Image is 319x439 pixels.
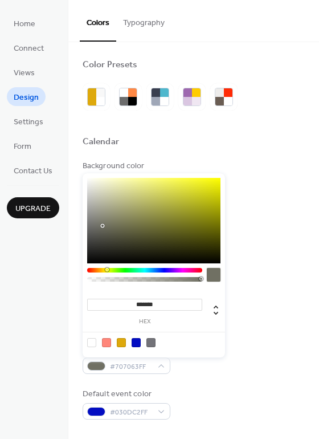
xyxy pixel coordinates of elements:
span: Form [14,141,31,153]
div: Default event color [83,388,168,400]
div: rgb(115, 115, 121) [146,338,156,347]
div: Color Presets [83,59,137,71]
span: Views [14,67,35,79]
a: Design [7,87,46,106]
div: Calendar [83,136,119,148]
span: Contact Us [14,165,52,177]
a: Settings [7,112,50,131]
span: Home [14,18,35,30]
span: Upgrade [15,203,51,215]
span: #030DC2FF [110,407,152,418]
label: hex [87,319,202,325]
a: Views [7,63,42,82]
a: Contact Us [7,161,59,180]
a: Connect [7,38,51,57]
span: Design [14,92,39,104]
button: Upgrade [7,197,59,218]
span: Settings [14,116,43,128]
div: rgb(222, 169, 12) [117,338,126,347]
div: rgb(3, 13, 194) [132,338,141,347]
span: Connect [14,43,44,55]
div: rgb(255, 134, 122) [102,338,111,347]
a: Form [7,136,38,155]
div: Background color [83,160,168,172]
a: Home [7,14,42,32]
span: #707063FF [110,361,152,373]
div: rgb(255, 255, 255) [87,338,96,347]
